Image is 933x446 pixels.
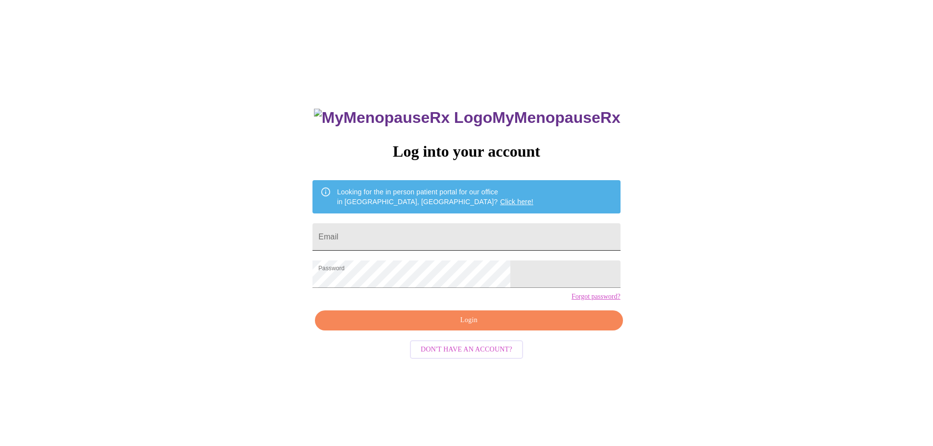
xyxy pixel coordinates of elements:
h3: MyMenopauseRx [314,109,621,127]
span: Login [326,314,611,327]
h3: Log into your account [312,142,620,161]
div: Looking for the in person patient portal for our office in [GEOGRAPHIC_DATA], [GEOGRAPHIC_DATA]? [337,183,533,211]
img: MyMenopauseRx Logo [314,109,492,127]
button: Login [315,310,622,330]
a: Click here! [500,198,533,206]
span: Don't have an account? [421,344,512,356]
button: Don't have an account? [410,340,523,359]
a: Forgot password? [572,293,621,301]
a: Don't have an account? [407,345,526,353]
